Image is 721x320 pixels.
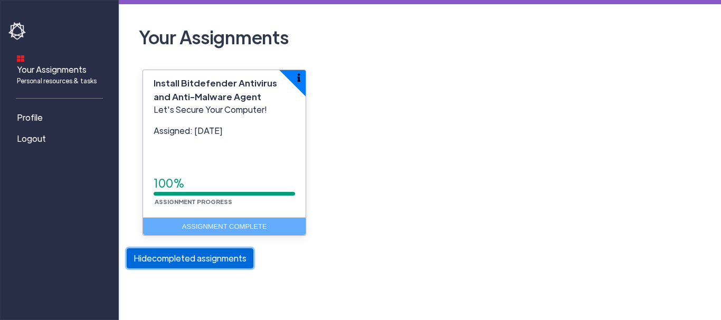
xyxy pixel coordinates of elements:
[154,175,295,192] div: 100%
[8,48,114,90] a: Your AssignmentsPersonal resources & tasks
[17,111,43,124] span: Profile
[8,107,114,128] a: Profile
[154,124,295,137] p: Assigned: [DATE]
[154,198,233,205] small: Assignment Progress
[17,55,24,62] img: dashboard-icon.svg
[17,76,97,85] span: Personal resources & tasks
[298,73,301,82] img: info-icon.svg
[127,248,253,268] button: Hidecompleted assignments
[154,77,277,102] span: Install Bitdefender Antivirus and Anti-Malware Agent
[8,128,114,149] a: Logout
[17,63,97,85] span: Your Assignments
[154,103,295,116] p: Let's Secure Your Computer!
[135,21,705,53] h2: Your Assignments
[17,132,46,145] span: Logout
[8,22,27,40] img: havoc-shield-logo-white.png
